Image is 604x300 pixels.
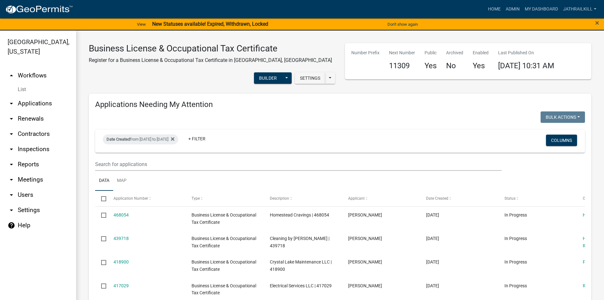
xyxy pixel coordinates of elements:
[185,191,264,206] datatable-header-cell: Type
[385,19,420,30] button: Don't show again
[95,191,107,206] datatable-header-cell: Select
[389,50,415,56] p: Next Number
[295,72,325,84] button: Settings
[504,259,527,264] span: In Progress
[270,259,332,272] span: Crystal Lake Maintenance LLC | 418900
[114,259,129,264] a: 418900
[595,18,599,27] span: ×
[192,283,256,296] span: Business License & Occupational Tax Certificate
[270,212,329,217] span: Homestead Cravings | 468054
[114,212,129,217] a: 468054
[485,3,503,15] a: Home
[425,61,437,70] h4: Yes
[504,212,527,217] span: In Progress
[498,191,577,206] datatable-header-cell: Status
[114,236,129,241] a: 439718
[8,206,15,214] i: arrow_drop_down
[254,72,282,84] button: Builder
[595,19,599,27] button: Close
[561,3,599,15] a: Jathrailkill
[473,50,489,56] p: Enabled
[8,191,15,199] i: arrow_drop_down
[270,283,332,288] span: Electrical Services LLC | 417029
[8,176,15,183] i: arrow_drop_down
[192,259,256,272] span: Business License & Occupational Tax Certificate
[8,222,15,229] i: help
[8,145,15,153] i: arrow_drop_down
[473,61,489,70] h4: Yes
[113,171,130,191] a: Map
[107,191,185,206] datatable-header-cell: Application Number
[425,50,437,56] p: Public
[103,134,178,144] div: from [DATE] to [DATE]
[95,100,585,109] h4: Applications Needing My Attention
[348,236,382,241] span: Lauren Tharpe
[8,115,15,123] i: arrow_drop_down
[498,50,554,56] p: Last Published On
[270,236,329,248] span: Cleaning by Lauren | 439718
[446,50,463,56] p: Archived
[503,3,522,15] a: Admin
[522,3,561,15] a: My Dashboard
[8,72,15,79] i: arrow_drop_up
[546,135,577,146] button: Columns
[348,196,365,201] span: Applicant
[351,50,380,56] p: Number Prefix
[95,171,113,191] a: Data
[114,196,148,201] span: Application Number
[541,111,585,123] button: Bulk Actions
[498,61,554,70] span: [DATE] 10:31 AM
[8,130,15,138] i: arrow_drop_down
[192,196,200,201] span: Type
[134,19,148,30] a: View
[426,283,439,288] span: 05/06/2025
[426,259,439,264] span: 05/09/2025
[192,236,256,248] span: Business License & Occupational Tax Certificate
[446,61,463,70] h4: No
[192,212,256,225] span: Business License & Occupational Tax Certificate
[107,137,130,142] span: Date Created
[426,196,448,201] span: Date Created
[504,196,516,201] span: Status
[420,191,498,206] datatable-header-cell: Date Created
[8,100,15,107] i: arrow_drop_down
[348,259,382,264] span: Jackie Webb
[89,43,332,54] h3: Business License & Occupational Tax Certificate
[152,21,268,27] strong: New Statuses available! Expired, Withdrawn, Locked
[426,236,439,241] span: 06/23/2025
[348,212,382,217] span: Crystal Sticher
[389,61,415,70] h4: 11309
[114,283,129,288] a: 417029
[426,212,439,217] span: 08/22/2025
[95,158,502,171] input: Search for applications
[504,283,527,288] span: In Progress
[342,191,420,206] datatable-header-cell: Applicant
[348,283,382,288] span: Bryant
[183,133,211,144] a: + Filter
[264,191,342,206] datatable-header-cell: Description
[89,57,332,64] p: Register for a Business License & Occupational Tax Certificate in [GEOGRAPHIC_DATA], [GEOGRAPHIC_...
[8,161,15,168] i: arrow_drop_down
[270,196,289,201] span: Description
[504,236,527,241] span: In Progress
